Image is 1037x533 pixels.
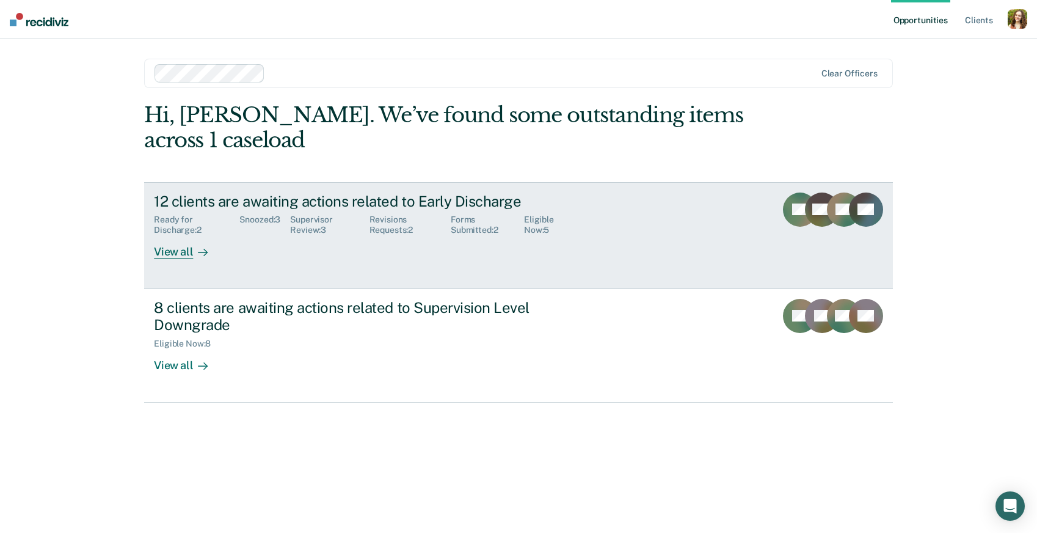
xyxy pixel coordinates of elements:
div: Hi, [PERSON_NAME]. We’ve found some outstanding items across 1 caseload [144,103,743,153]
div: Clear officers [821,68,878,79]
div: View all [154,349,222,373]
div: Ready for Discharge : 2 [154,215,239,235]
div: Supervisor Review : 3 [290,215,369,235]
div: 12 clients are awaiting actions related to Early Discharge [154,193,583,210]
div: Eligible Now : 5 [524,215,583,235]
img: Recidiviz [10,13,68,26]
div: 8 clients are awaiting actions related to Supervision Level Downgrade [154,299,583,334]
div: Forms Submitted : 2 [451,215,524,235]
a: 8 clients are awaiting actions related to Supervision Level DowngradeEligible Now:8View all [144,289,893,403]
div: Snoozed : 3 [239,215,290,235]
a: 12 clients are awaiting actions related to Early DischargeReady for Discharge:2Snoozed:3Superviso... [144,182,893,289]
div: View all [154,235,222,259]
div: Open Intercom Messenger [995,491,1025,521]
div: Eligible Now : 8 [154,339,220,349]
div: Revisions Requests : 2 [369,215,451,235]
